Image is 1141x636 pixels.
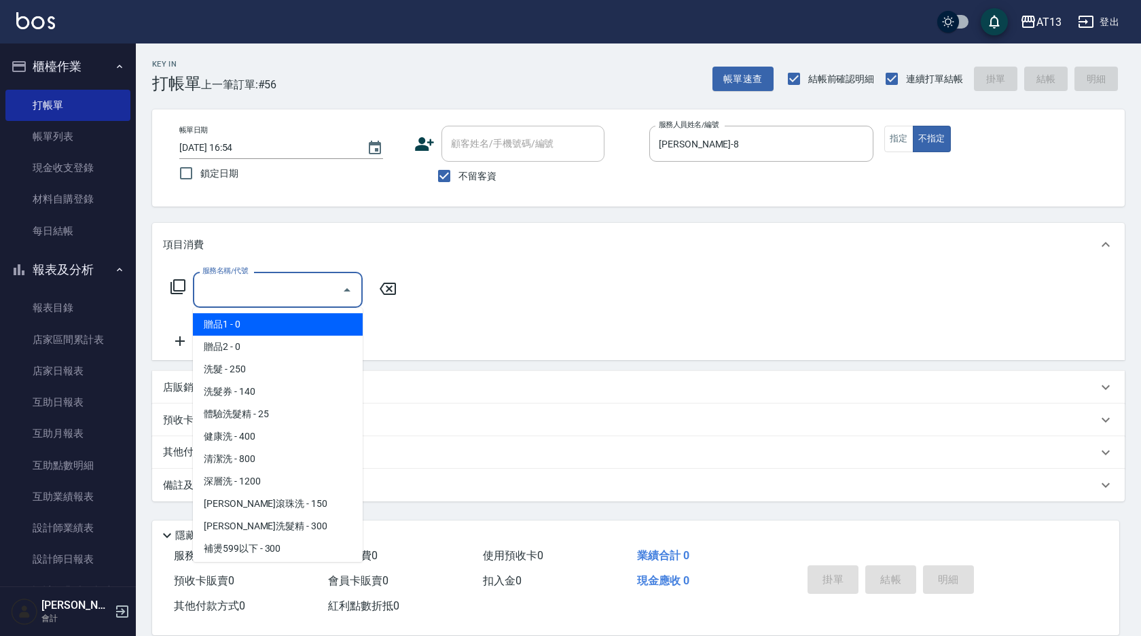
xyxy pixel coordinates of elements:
[174,599,245,612] span: 其他付款方式 0
[913,126,951,152] button: 不指定
[193,358,363,381] span: 洗髮 - 250
[152,371,1125,404] div: 店販銷售
[175,529,236,543] p: 隱藏業績明細
[174,574,234,587] span: 預收卡販賣 0
[200,166,238,181] span: 鎖定日期
[5,252,130,287] button: 報表及分析
[5,90,130,121] a: 打帳單
[163,445,231,460] p: 其他付款方式
[163,381,204,395] p: 店販銷售
[193,515,363,537] span: [PERSON_NAME]洗髮精 - 300
[152,74,201,93] h3: 打帳單
[5,544,130,575] a: 設計師日報表
[41,612,111,624] p: 會計
[5,121,130,152] a: 帳單列表
[193,560,363,582] span: 憑券離子燙.冷燙600-1198 - 1000
[328,574,388,587] span: 會員卡販賣 0
[193,381,363,403] span: 洗髮券 - 140
[179,125,208,135] label: 帳單日期
[884,126,913,152] button: 指定
[906,72,963,86] span: 連續打單結帳
[193,313,363,336] span: 贈品1 - 0
[193,493,363,515] span: [PERSON_NAME]滾珠洗 - 150
[5,183,130,215] a: 材料自購登錄
[152,60,201,69] h2: Key In
[336,279,358,301] button: Close
[193,537,363,560] span: 補燙599以下 - 300
[808,72,875,86] span: 結帳前確認明細
[152,223,1125,266] div: 項目消費
[637,574,689,587] span: 現金應收 0
[5,355,130,387] a: 店家日報表
[483,549,543,562] span: 使用預收卡 0
[1015,8,1067,36] button: AT13
[5,49,130,84] button: 櫃檯作業
[163,478,214,493] p: 備註及來源
[163,238,204,252] p: 項目消費
[981,8,1008,35] button: save
[5,418,130,449] a: 互助月報表
[328,599,399,612] span: 紅利點數折抵 0
[202,266,248,276] label: 服務名稱/代號
[5,152,130,183] a: 現金收支登錄
[152,469,1125,501] div: 備註及來源
[5,512,130,544] a: 設計師業績表
[712,67,774,92] button: 帳單速查
[5,450,130,481] a: 互助點數明細
[16,12,55,29] img: Logo
[659,120,719,130] label: 服務人員姓名/編號
[483,574,522,587] span: 扣入金 0
[1036,14,1062,31] div: AT13
[5,324,130,355] a: 店家區間累計表
[174,549,223,562] span: 服務消費 0
[1072,10,1125,35] button: 登出
[163,413,214,427] p: 預收卡販賣
[637,549,689,562] span: 業績合計 0
[201,76,277,93] span: 上一筆訂單:#56
[152,404,1125,436] div: 預收卡販賣
[5,292,130,323] a: 報表目錄
[5,576,130,607] a: 設計師業績月報表
[5,387,130,418] a: 互助日報表
[5,481,130,512] a: 互助業績報表
[193,336,363,358] span: 贈品2 - 0
[193,425,363,448] span: 健康洗 - 400
[359,132,391,164] button: Choose date, selected date is 2025-10-05
[179,137,353,159] input: YYYY/MM/DD hh:mm
[152,436,1125,469] div: 其他付款方式
[193,448,363,470] span: 清潔洗 - 800
[458,169,496,183] span: 不留客資
[193,470,363,493] span: 深層洗 - 1200
[193,403,363,425] span: 體驗洗髮精 - 25
[5,215,130,247] a: 每日結帳
[41,599,111,612] h5: [PERSON_NAME]
[11,598,38,625] img: Person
